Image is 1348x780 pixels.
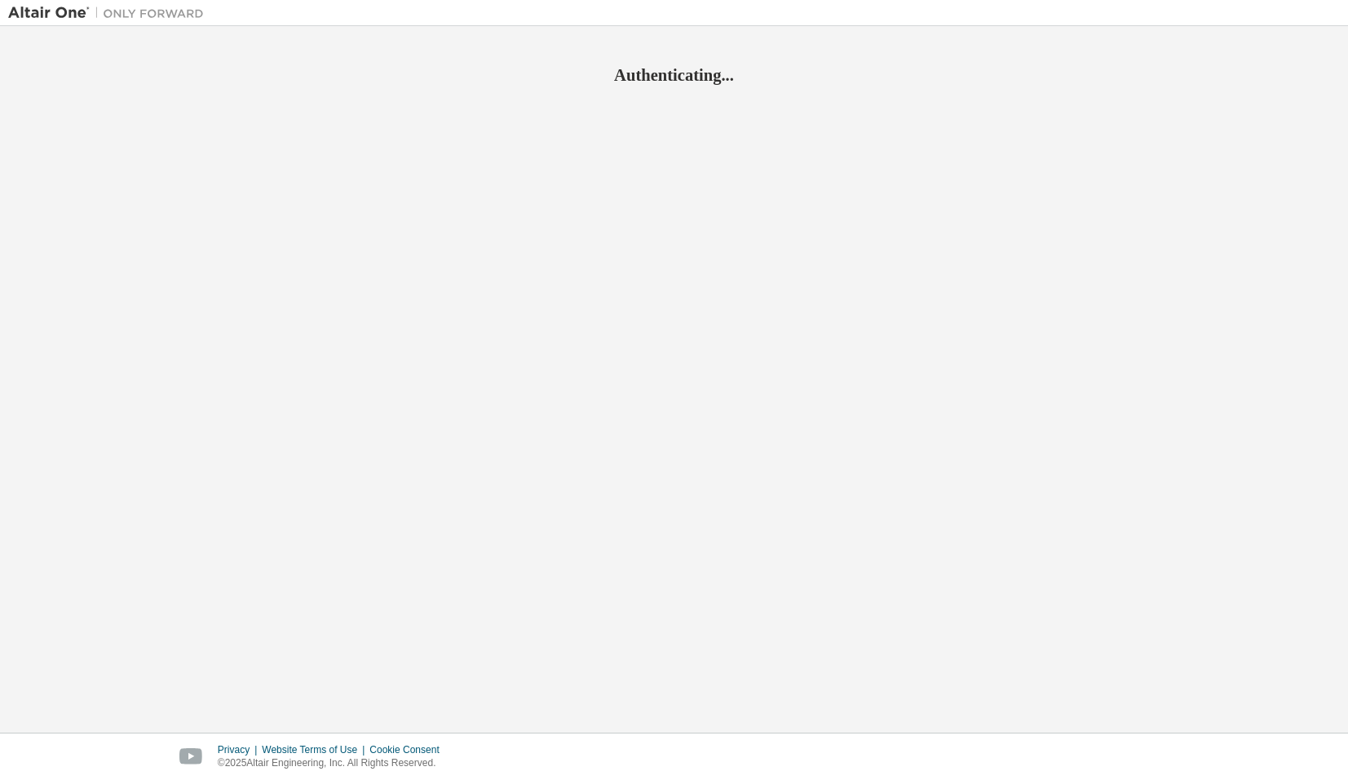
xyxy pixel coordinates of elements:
[218,743,262,756] div: Privacy
[262,743,369,756] div: Website Terms of Use
[369,743,449,756] div: Cookie Consent
[218,756,449,770] p: © 2025 Altair Engineering, Inc. All Rights Reserved.
[8,64,1340,86] h2: Authenticating...
[179,748,203,765] img: youtube.svg
[8,5,212,21] img: Altair One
